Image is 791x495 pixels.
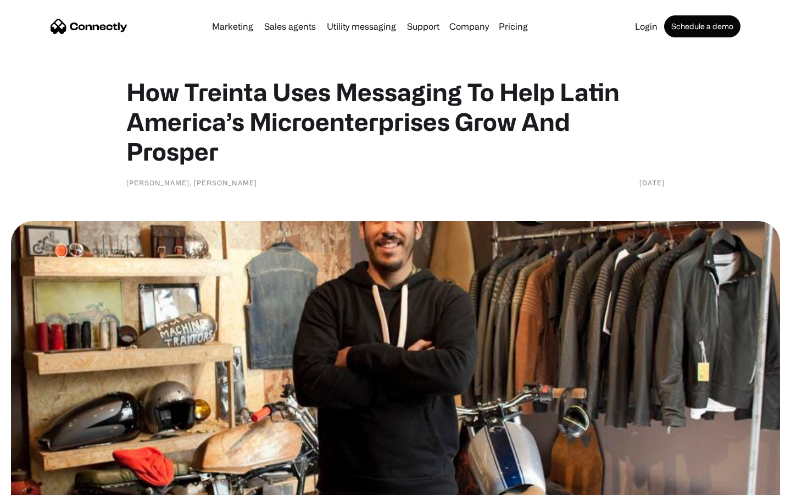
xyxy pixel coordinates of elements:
a: Support [403,22,444,31]
a: Sales agents [260,22,320,31]
h1: How Treinta Uses Messaging To Help Latin America’s Microenterprises Grow And Prosper [126,77,665,166]
a: home [51,18,127,35]
a: Pricing [494,22,532,31]
div: Company [446,19,492,34]
div: [PERSON_NAME], [PERSON_NAME] [126,177,257,188]
div: [DATE] [639,177,665,188]
a: Schedule a demo [664,15,740,37]
a: Utility messaging [322,22,400,31]
ul: Language list [22,476,66,491]
aside: Language selected: English [11,476,66,491]
a: Marketing [208,22,258,31]
div: Company [449,19,489,34]
a: Login [631,22,662,31]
